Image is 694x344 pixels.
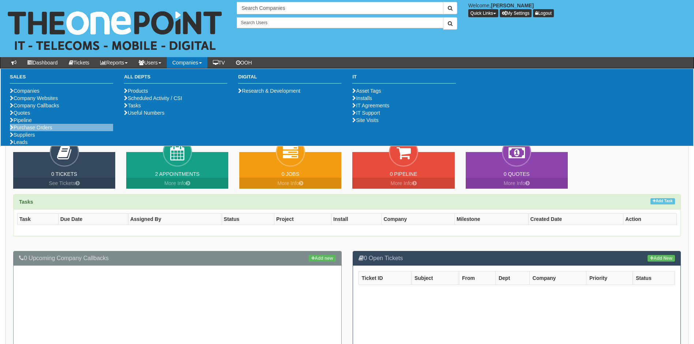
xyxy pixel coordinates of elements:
[352,95,372,101] a: Installs
[230,57,258,68] a: OOH
[238,88,300,94] a: Research & Development
[237,2,443,14] input: Search Companies
[238,74,341,84] h3: Digital
[495,271,529,285] th: Dept
[650,198,675,204] a: Add Task
[528,214,623,225] th: Created Date
[222,214,274,225] th: Status
[504,171,530,177] a: 0 Quotes
[491,3,534,8] b: [PERSON_NAME]
[10,74,113,84] h3: Sales
[13,178,115,189] a: See Tickets
[51,171,77,177] a: 0 Tickets
[207,57,230,68] a: TV
[10,139,27,145] a: Leads
[352,88,381,94] a: Asset Tags
[282,171,299,177] a: 0 Jobs
[586,271,633,285] th: Priority
[633,271,675,285] th: Status
[533,9,554,17] a: Logout
[124,95,182,101] a: Scheduled Activity / CSI
[309,255,335,262] a: Add new
[359,255,675,262] h3: 0 Open Tickets
[10,88,40,94] a: Companies
[58,214,128,225] th: Due Date
[124,88,148,94] a: Products
[126,178,228,189] a: More Info
[124,74,227,84] h3: All Depts
[331,214,382,225] th: Install
[10,132,35,138] a: Suppliers
[529,271,586,285] th: Company
[95,57,133,68] a: Reports
[466,178,568,189] a: More Info
[124,103,141,108] a: Tasks
[411,271,459,285] th: Subject
[274,214,331,225] th: Project
[22,57,63,68] a: Dashboard
[623,214,677,225] th: Action
[237,17,443,28] input: Search Users
[352,110,380,116] a: IT Support
[352,74,455,84] h3: IT
[124,110,164,116] a: Useful Numbers
[167,57,207,68] a: Companies
[352,178,454,189] a: More Info
[128,214,222,225] th: Assigned By
[390,171,417,177] a: 0 Pipeline
[10,103,59,108] a: Company Callbacks
[10,110,30,116] a: Quotes
[352,117,378,123] a: Site Visits
[10,117,32,123] a: Pipeline
[19,255,336,262] h3: 0 Upcoming Company Callbacks
[359,271,411,285] th: Ticket ID
[382,214,455,225] th: Company
[463,2,694,17] div: Welcome,
[10,95,58,101] a: Company Websites
[18,214,59,225] th: Task
[10,125,52,130] a: Purchase Orders
[63,57,95,68] a: Tickets
[155,171,199,177] a: 2 Appointments
[500,9,532,17] a: My Settings
[133,57,167,68] a: Users
[648,255,675,262] a: Add New
[459,271,495,285] th: From
[239,178,341,189] a: More Info
[454,214,528,225] th: Milestone
[352,103,389,108] a: IT Agreements
[19,199,33,205] strong: Tasks
[468,9,498,17] button: Quick Links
